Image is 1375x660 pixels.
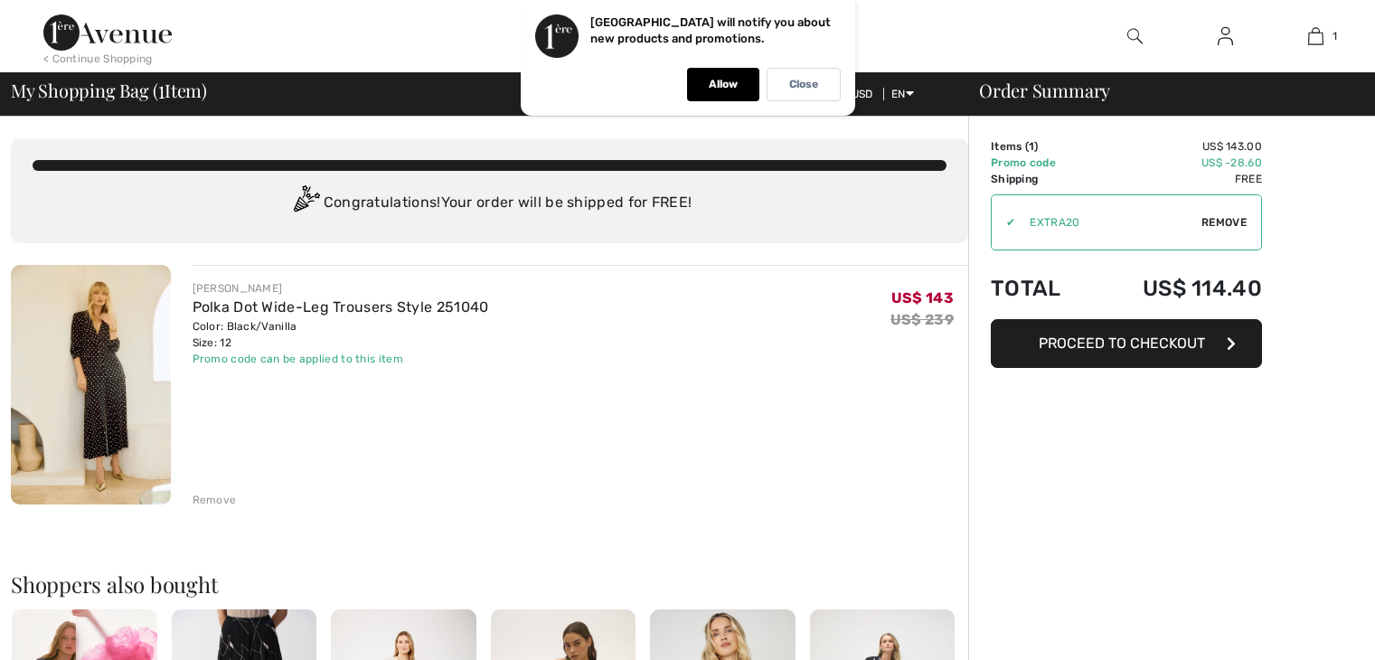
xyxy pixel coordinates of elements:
[991,171,1091,187] td: Shipping
[1091,258,1262,319] td: US$ 114.40
[992,214,1015,231] div: ✔
[957,81,1364,99] div: Order Summary
[709,78,738,91] p: Allow
[991,258,1091,319] td: Total
[193,492,237,508] div: Remove
[193,318,489,351] div: Color: Black/Vanilla Size: 12
[1218,25,1233,47] img: My Info
[1015,195,1201,250] input: Promo code
[193,298,489,316] a: Polka Dot Wide-Leg Trousers Style 251040
[158,77,165,100] span: 1
[193,280,489,297] div: [PERSON_NAME]
[891,289,954,306] span: US$ 143
[11,81,207,99] span: My Shopping Bag ( Item)
[890,311,954,328] s: US$ 239
[11,573,968,595] h2: Shoppers also bought
[891,88,914,100] span: EN
[11,265,171,504] img: Polka Dot Wide-Leg Trousers Style 251040
[789,78,818,91] p: Close
[43,51,153,67] div: < Continue Shopping
[1333,28,1337,44] span: 1
[1091,138,1262,155] td: US$ 143.00
[1039,335,1205,352] span: Proceed to Checkout
[991,319,1262,368] button: Proceed to Checkout
[991,155,1091,171] td: Promo code
[991,138,1091,155] td: Items ( )
[1029,140,1034,153] span: 1
[1091,155,1262,171] td: US$ -28.60
[1127,25,1143,47] img: search the website
[1203,25,1248,48] a: Sign In
[193,351,489,367] div: Promo code can be applied to this item
[33,185,946,222] div: Congratulations! Your order will be shipped for FREE!
[1271,25,1360,47] a: 1
[1091,171,1262,187] td: Free
[287,185,324,222] img: Congratulation2.svg
[1308,25,1323,47] img: My Bag
[43,14,172,51] img: 1ère Avenue
[1201,214,1247,231] span: Remove
[590,15,831,45] p: [GEOGRAPHIC_DATA] will notify you about new products and promotions.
